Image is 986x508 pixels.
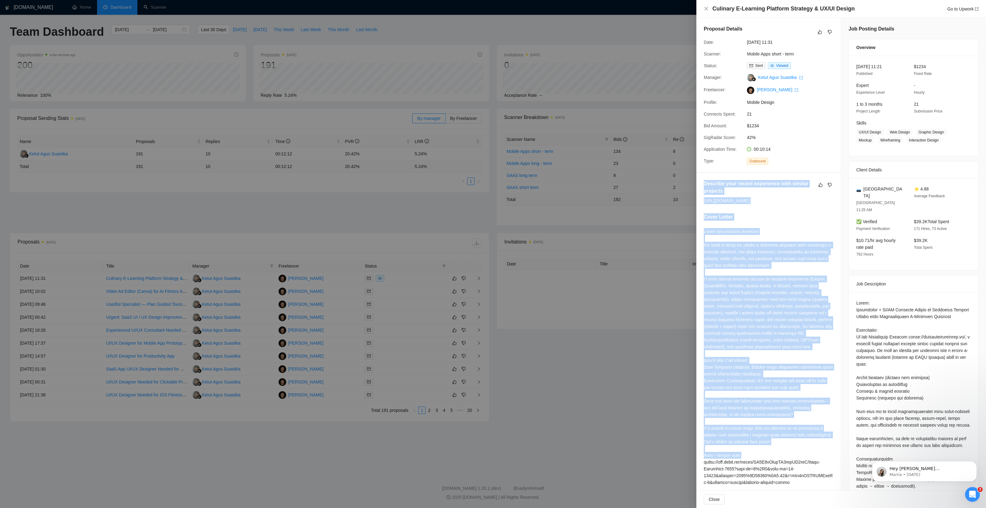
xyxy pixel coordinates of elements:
[712,5,855,13] h4: Culinary E-Learning Platform Strategy & UX/UI Design
[878,137,903,144] span: Wireframing
[857,189,861,193] img: 🇪🇪
[704,25,742,33] h5: Proposal Details
[704,494,725,504] button: Close
[752,77,756,81] img: gigradar-bm.png
[704,112,736,117] span: Connects Spent:
[914,90,925,95] span: Hourly
[704,135,736,140] span: GigRadar Score:
[856,252,873,256] span: 762 Hours
[755,63,763,68] span: Sent
[914,194,945,198] span: Average Feedback
[914,83,915,88] span: -
[856,162,971,178] div: Client Details
[887,129,912,136] span: Web Design
[704,6,709,11] button: Close
[747,134,839,141] span: 42%
[828,182,832,187] span: dislike
[704,180,814,195] h5: Describe your recent experience with similar projects
[828,30,832,35] span: dislike
[754,147,771,152] span: 00:10:14
[947,6,979,11] a: Go to Upworkexport
[965,487,980,502] iframe: Intercom live chat
[856,102,882,107] span: 1 to 3 months
[704,40,714,45] span: Date:
[978,487,983,492] span: 2
[914,109,943,113] span: Submission Price
[747,99,839,106] span: Mobile Design
[849,25,894,33] h5: Job Posting Details
[856,109,880,113] span: Project Length
[704,158,714,163] span: Type:
[747,51,794,56] a: Mobile Apps short - term
[914,186,929,191] span: ⭐ 4.88
[818,30,822,35] span: like
[856,90,885,95] span: Experience Level
[863,186,904,199] span: [GEOGRAPHIC_DATA]
[856,276,971,292] div: Job Description
[907,137,941,144] span: Interaction Design
[758,75,803,80] a: Ketut Agus Suastika export
[747,111,839,117] span: 21
[826,181,833,189] button: dislike
[916,129,947,136] span: Graphic Design
[856,137,874,144] span: Mockup
[747,39,839,46] span: [DATE] 11:31
[704,87,726,92] span: Freelancer:
[704,213,733,221] h5: Cover Letter
[704,75,722,80] span: Manager:
[856,72,873,76] span: Published
[799,76,803,80] span: export
[795,88,798,92] span: export
[704,100,717,105] span: Profile:
[914,238,927,243] span: $39.2K
[704,123,727,128] span: Bid Amount:
[817,181,824,189] button: like
[856,201,895,212] span: [GEOGRAPHIC_DATA] 11:25 AM
[856,219,877,224] span: ✅ Verified
[975,7,979,11] span: export
[747,158,768,165] span: Outbound
[747,87,754,94] img: c1e6qEqXC5Fjvin6eHuj4PQLF3SF_-OYil-XlnktT4OMsVaD4ILsYy6B6TPAGtyW-0
[776,63,788,68] span: Viewed
[914,72,932,76] span: Fixed Rate
[704,147,737,152] span: Application Time:
[749,64,753,68] span: mail
[770,64,774,68] span: eye
[709,496,720,503] span: Close
[757,87,798,92] a: [PERSON_NAME] export
[914,64,926,69] span: $1234
[856,83,869,88] span: Expert
[747,122,839,129] span: $1234
[704,63,717,68] span: Status:
[818,182,823,187] span: like
[914,227,947,231] span: 171 Hires, 73 Active
[856,121,866,125] span: Skills
[704,197,833,204] div: [URL][DOMAIN_NAME]
[856,238,896,250] span: $10.71/hr avg hourly rate paid
[856,44,875,51] span: Overview
[747,147,751,151] span: clock-circle
[704,6,709,11] span: close
[856,64,882,69] span: [DATE] 11:21
[826,28,833,36] button: dislike
[914,102,919,107] span: 21
[914,245,932,250] span: Total Spent
[704,51,721,56] span: Scanner:
[863,448,986,491] iframe: Intercom notifications message
[914,219,949,224] span: $39.2K Total Spent
[856,129,884,136] span: UX/UI Design
[816,28,824,36] button: like
[856,227,890,231] span: Payment Verification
